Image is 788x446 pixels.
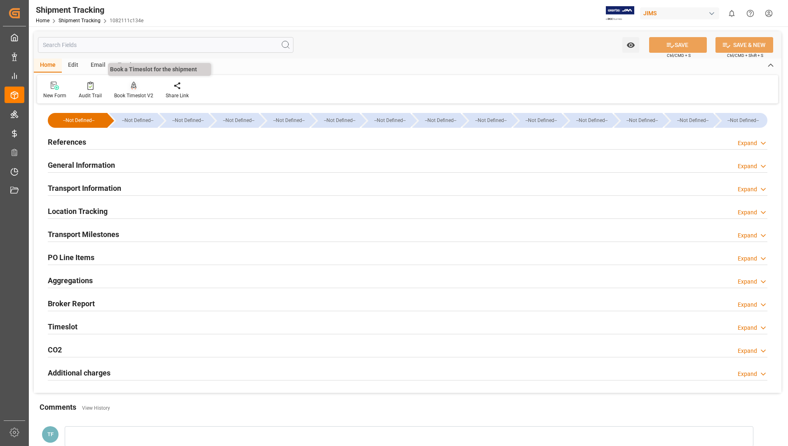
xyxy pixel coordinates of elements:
[622,37,639,53] button: open menu
[673,113,713,128] div: --Not Defined--
[47,431,54,437] span: TF
[572,113,612,128] div: --Not Defined--
[622,113,662,128] div: --Not Defined--
[84,59,112,73] div: Email
[117,113,157,128] div: --Not Defined--
[48,252,94,263] h2: PO Line Items
[649,37,707,53] button: SAVE
[412,113,460,128] div: --Not Defined--
[738,208,757,217] div: Expand
[667,52,691,59] span: Ctrl/CMD + S
[614,113,662,128] div: --Not Defined--
[723,113,763,128] div: --Not Defined--
[48,321,77,332] h2: Timeslot
[738,347,757,355] div: Expand
[741,4,760,23] button: Help Center
[48,113,107,128] div: --Not Defined--
[370,113,410,128] div: --Not Defined--
[738,185,757,194] div: Expand
[48,229,119,240] h2: Transport Milestones
[48,367,110,378] h2: Additional charges
[43,92,66,99] div: New Form
[59,18,101,23] a: Shipment Tracking
[606,6,634,21] img: Exertis%20JAM%20-%20Email%20Logo.jpg_1722504956.jpg
[48,206,108,217] h2: Location Tracking
[738,324,757,332] div: Expand
[722,4,741,23] button: show 0 new notifications
[260,113,309,128] div: --Not Defined--
[159,113,208,128] div: --Not Defined--
[48,160,115,171] h2: General Information
[269,113,309,128] div: --Not Defined--
[48,183,121,194] h2: Transport Information
[109,113,157,128] div: --Not Defined--
[738,162,757,171] div: Expand
[40,401,76,413] h2: Comments
[513,113,561,128] div: --Not Defined--
[108,63,211,76] p: Book a Timeslot for the shipment
[36,18,49,23] a: Home
[48,298,95,309] h2: Broker Report
[420,113,460,128] div: --Not Defined--
[48,275,93,286] h2: Aggregations
[471,113,511,128] div: --Not Defined--
[34,59,62,73] div: Home
[79,92,102,99] div: Audit Trail
[727,52,763,59] span: Ctrl/CMD + Shift + S
[738,231,757,240] div: Expand
[640,5,722,21] button: JIMS
[738,254,757,263] div: Expand
[640,7,719,19] div: JIMS
[114,92,153,99] div: Book Timeslot V2
[56,113,101,128] div: --Not Defined--
[166,92,189,99] div: Share Link
[82,405,110,411] a: View History
[210,113,258,128] div: --Not Defined--
[319,113,359,128] div: --Not Defined--
[112,59,139,73] div: Track
[715,37,773,53] button: SAVE & NEW
[361,113,410,128] div: --Not Defined--
[218,113,258,128] div: --Not Defined--
[311,113,359,128] div: --Not Defined--
[48,344,62,355] h2: CO2
[738,370,757,378] div: Expand
[521,113,561,128] div: --Not Defined--
[62,59,84,73] div: Edit
[48,136,86,148] h2: References
[563,113,612,128] div: --Not Defined--
[168,113,208,128] div: --Not Defined--
[715,113,767,128] div: --Not Defined--
[738,300,757,309] div: Expand
[738,277,757,286] div: Expand
[36,4,143,16] div: Shipment Tracking
[664,113,713,128] div: --Not Defined--
[738,139,757,148] div: Expand
[462,113,511,128] div: --Not Defined--
[38,37,293,53] input: Search Fields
